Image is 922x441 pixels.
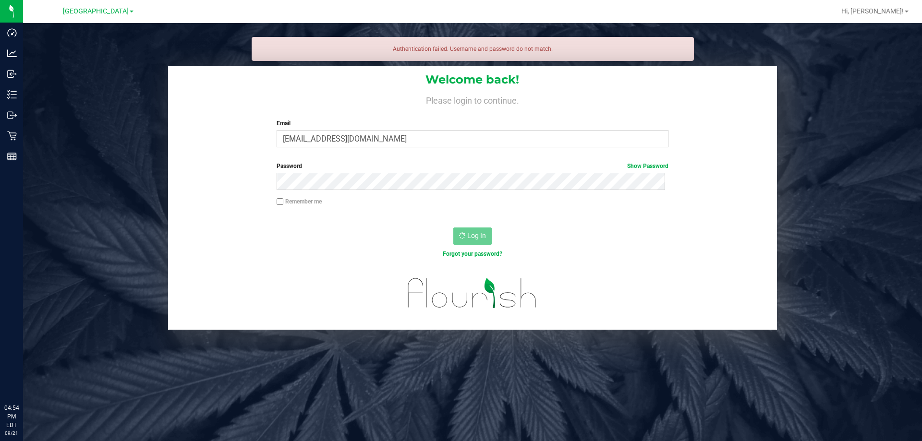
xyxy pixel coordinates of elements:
[7,90,17,99] inline-svg: Inventory
[396,269,548,318] img: flourish_logo.svg
[7,28,17,37] inline-svg: Dashboard
[443,250,502,257] a: Forgot your password?
[168,94,777,106] h4: Please login to continue.
[4,404,19,429] p: 04:54 PM EDT
[627,163,668,169] a: Show Password
[63,7,129,15] span: [GEOGRAPHIC_DATA]
[277,198,283,205] input: Remember me
[277,197,322,206] label: Remember me
[7,110,17,120] inline-svg: Outbound
[168,73,777,86] h1: Welcome back!
[277,163,302,169] span: Password
[467,232,486,239] span: Log In
[7,152,17,161] inline-svg: Reports
[7,48,17,58] inline-svg: Analytics
[453,227,492,245] button: Log In
[7,69,17,79] inline-svg: Inbound
[4,429,19,437] p: 09/21
[252,37,694,61] div: Authentication failed. Username and password do not match.
[841,7,904,15] span: Hi, [PERSON_NAME]!
[277,119,668,128] label: Email
[7,131,17,141] inline-svg: Retail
